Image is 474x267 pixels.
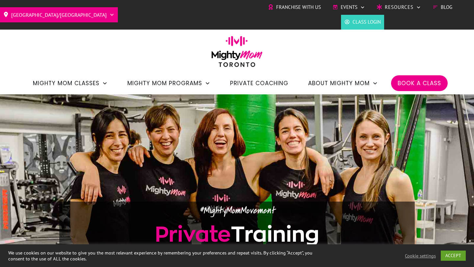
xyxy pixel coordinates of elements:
[441,2,452,12] span: Blog
[332,2,365,12] a: Events
[405,253,436,259] a: Cookie settings
[231,222,319,245] span: Training
[433,2,452,12] a: Blog
[33,78,108,89] a: Mighty Mom Classes
[155,222,231,245] span: Private
[268,2,321,12] a: Franchise with Us
[441,251,466,261] a: ACCEPT
[3,10,115,20] a: [GEOGRAPHIC_DATA]/[GEOGRAPHIC_DATA]
[385,2,413,12] span: Resources
[398,78,441,89] a: Book a Class
[344,17,381,27] a: Class Login
[33,78,99,89] span: Mighty Mom Classes
[11,10,107,20] span: [GEOGRAPHIC_DATA]/[GEOGRAPHIC_DATA]
[208,36,266,72] img: mightymom-logo-toronto
[353,17,381,27] span: Class Login
[276,2,321,12] span: Franchise with Us
[127,78,202,89] span: Mighty Mom Programs
[308,78,370,89] span: About Mighty Mom
[8,250,329,262] div: We use cookies on our website to give you the most relevant experience by remembering your prefer...
[230,78,288,89] a: Private Coaching
[377,2,421,12] a: Resources
[60,202,414,219] p: #MightyMomMovement
[127,78,210,89] a: Mighty Mom Programs
[308,78,378,89] a: About Mighty Mom
[341,2,357,12] span: Events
